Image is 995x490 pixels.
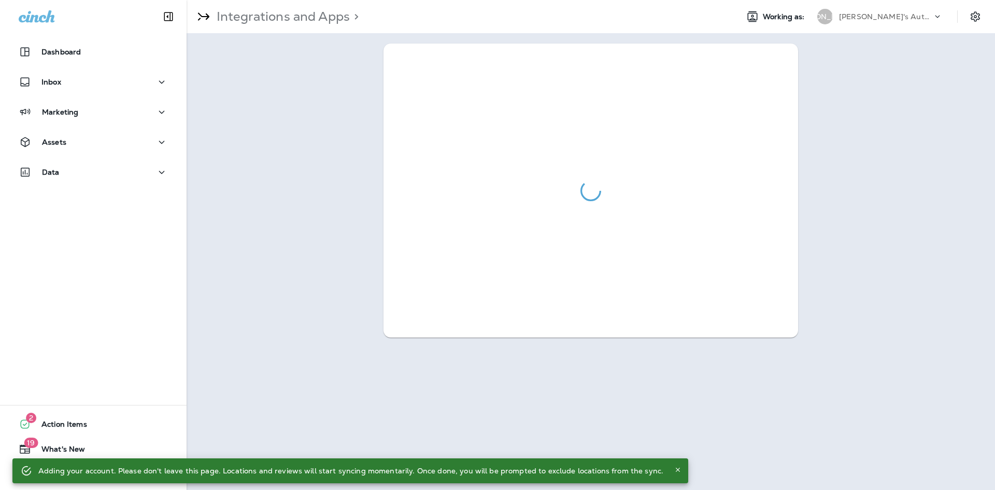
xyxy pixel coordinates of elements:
span: 2 [26,413,36,423]
button: Settings [966,7,985,26]
p: [PERSON_NAME]'s Auto & Tire [839,12,932,21]
p: Assets [42,138,66,146]
button: Close [672,464,684,476]
p: > [350,9,359,24]
span: 19 [24,438,38,448]
button: Marketing [10,102,176,122]
button: 2Action Items [10,414,176,435]
button: Collapse Sidebar [154,6,183,27]
p: Integrations and Apps [212,9,350,24]
div: [PERSON_NAME] [817,9,833,24]
span: Action Items [31,420,87,432]
p: Marketing [42,108,78,116]
button: Inbox [10,72,176,92]
button: 19What's New [10,439,176,459]
p: Data [42,168,60,176]
p: Dashboard [41,48,81,56]
p: Inbox [41,78,61,86]
span: What's New [31,445,85,457]
button: Dashboard [10,41,176,62]
button: Support [10,464,176,484]
button: Data [10,162,176,183]
button: Assets [10,132,176,152]
div: Adding your account. Please don't leave this page. Locations and reviews will start syncing momen... [38,461,663,480]
span: Working as: [763,12,807,21]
